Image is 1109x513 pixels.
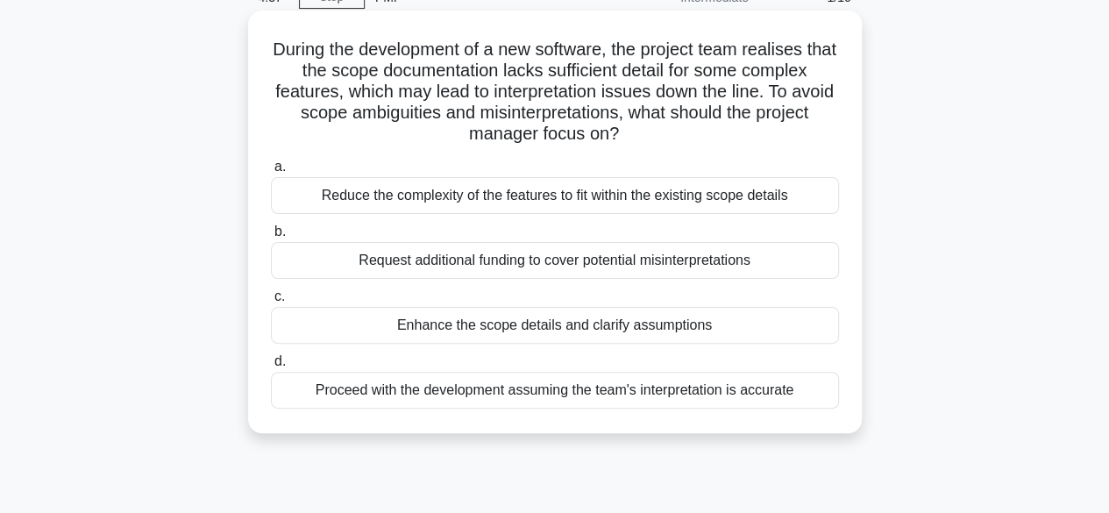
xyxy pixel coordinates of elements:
[271,177,839,214] div: Reduce the complexity of the features to fit within the existing scope details
[274,224,286,239] span: b.
[271,242,839,279] div: Request additional funding to cover potential misinterpretations
[271,307,839,344] div: Enhance the scope details and clarify assumptions
[274,159,286,174] span: a.
[274,353,286,368] span: d.
[271,372,839,409] div: Proceed with the development assuming the team's interpretation is accurate
[269,39,841,146] h5: During the development of a new software, the project team realises that the scope documentation ...
[274,289,285,303] span: c.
